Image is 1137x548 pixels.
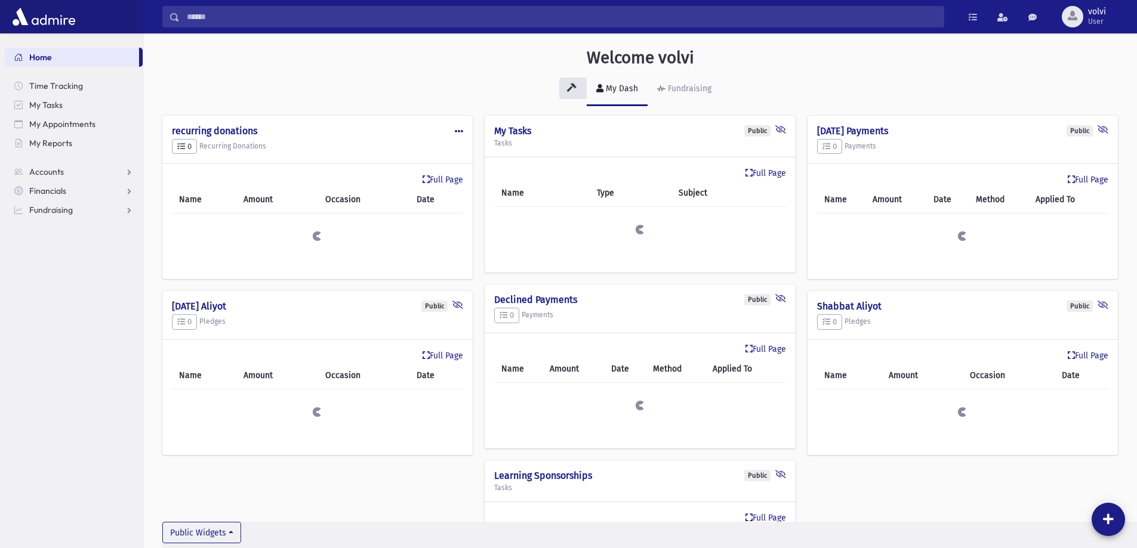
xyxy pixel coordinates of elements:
th: Occasion [318,362,410,389]
span: Accounts [29,166,64,177]
div: Public [744,125,771,137]
th: Method [646,355,705,383]
th: Type [590,179,671,207]
h5: Tasks [494,139,785,147]
h5: Pledges [817,314,1108,330]
th: Method [969,186,1028,213]
th: Amount [882,362,963,389]
span: 0 [822,317,837,326]
button: 0 [172,314,197,330]
div: Public [1067,125,1093,137]
div: Public [744,294,771,305]
span: 0 [822,142,837,151]
h5: Payments [817,139,1108,154]
a: My Appointments [5,114,143,134]
a: Time Tracking [5,76,143,95]
th: Date [1055,362,1108,389]
span: Time Tracking [29,81,83,91]
a: Full Page [1068,174,1108,186]
h5: Pledges [172,314,463,330]
div: Public [744,470,771,481]
h4: [DATE] Payments [817,125,1108,137]
h5: Tasks [494,484,785,492]
a: Full Page [745,167,786,179]
a: Full Page [1068,349,1108,362]
th: Name [172,362,236,389]
button: 0 [817,314,842,330]
th: Applied To [1028,186,1108,213]
div: Public [421,301,448,312]
div: My Dash [603,83,638,94]
span: My Reports [29,138,72,148]
h3: Welcome volvi [587,48,694,68]
a: My Reports [5,134,143,153]
h5: Payments [494,308,785,323]
th: Amount [236,362,318,389]
a: My Dash [587,73,648,106]
h4: [DATE] Aliyot [172,301,463,312]
span: Fundraising [29,205,73,215]
span: 0 [177,317,192,326]
button: 0 [817,139,842,154]
span: My Appointments [29,119,95,129]
h4: My Tasks [494,125,785,137]
th: Amount [236,186,318,213]
th: Amount [543,355,603,383]
div: Public [1067,301,1093,312]
th: Date [926,186,969,213]
a: Fundraising [5,200,143,219]
input: Search [180,6,944,27]
th: Name [817,186,865,213]
th: Name [494,355,543,383]
h5: Recurring Donations [172,139,463,154]
th: Occasion [318,186,410,213]
th: Occasion [963,362,1055,389]
button: Public Widgets [162,522,241,543]
h4: Learning Sponsorships [494,470,785,481]
a: Full Page [423,174,463,186]
th: Amount [865,186,926,213]
a: My Tasks [5,95,143,114]
th: Date [409,186,463,213]
a: Home [5,48,139,67]
button: 0 [494,308,519,323]
span: Home [29,52,52,63]
h4: Shabbat Aliyot [817,301,1108,312]
a: Full Page [745,343,786,355]
span: Financials [29,185,66,196]
a: Fundraising [648,73,721,106]
button: 0 [172,139,197,154]
a: Full Page [745,512,786,524]
th: Name [494,179,589,207]
span: 0 [500,311,514,320]
th: Subject [671,179,786,207]
a: Accounts [5,162,143,181]
h4: recurring donations [172,125,463,137]
th: Applied To [705,355,785,383]
th: Date [409,362,463,389]
h4: Declined Payments [494,294,785,305]
th: Name [817,362,882,389]
span: volvi [1088,7,1106,17]
span: My Tasks [29,100,63,110]
th: Name [172,186,236,213]
a: Financials [5,181,143,200]
span: 0 [177,142,192,151]
th: Date [604,355,646,383]
div: Fundraising [665,83,711,94]
img: AdmirePro [10,5,78,29]
a: Full Page [423,349,463,362]
span: User [1088,17,1106,26]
